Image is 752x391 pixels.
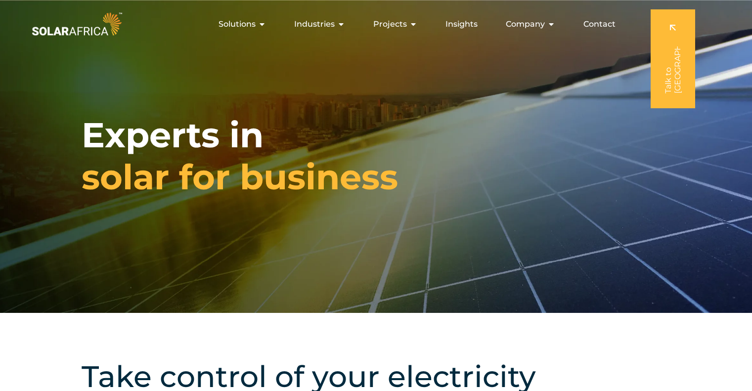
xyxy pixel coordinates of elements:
[124,14,623,34] div: Menu Toggle
[82,156,398,198] span: solar for business
[82,114,398,198] h1: Experts in
[373,18,407,30] span: Projects
[506,18,545,30] span: Company
[294,18,335,30] span: Industries
[445,18,478,30] a: Insights
[124,14,623,34] nav: Menu
[219,18,256,30] span: Solutions
[583,18,616,30] a: Contact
